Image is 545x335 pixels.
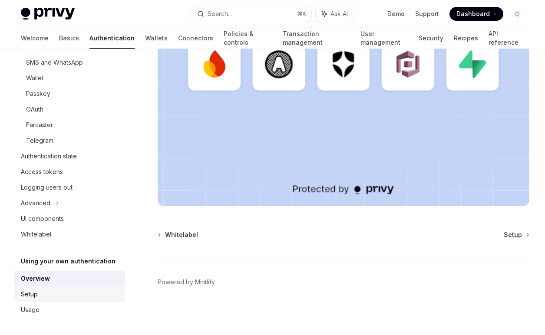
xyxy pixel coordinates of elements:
span: Ask AI [330,10,348,18]
div: SMS and WhatsApp [26,57,83,68]
a: Support [415,10,439,18]
a: Transaction management [283,28,350,49]
a: Farcaster [14,117,125,133]
div: Setup [21,289,38,299]
a: Policies & controls [224,28,272,49]
button: Search...⌘K [191,6,312,22]
div: Overview [21,273,50,284]
div: Authentication state [21,151,77,161]
div: Wallet [26,73,43,83]
span: Setup [504,230,522,239]
a: Connectors [178,28,213,49]
a: SMS and WhatsApp [14,55,125,70]
a: Demo [387,10,405,18]
a: Recipes [454,28,478,49]
a: Security [419,28,443,49]
h5: Using your own authentication [21,256,116,266]
a: OAuth [14,102,125,117]
a: Welcome [21,28,49,49]
span: Dashboard [456,10,490,18]
a: Powered by Mintlify [158,278,215,286]
div: OAuth [26,104,43,115]
a: Logging users out [14,180,125,195]
div: Telegram [26,135,53,146]
div: Advanced [21,198,50,208]
a: User management [360,28,408,49]
a: Telegram [14,133,125,148]
div: Whitelabel [21,229,51,240]
div: Access tokens [21,167,63,177]
div: UI components [21,213,64,224]
a: Access tokens [14,164,125,180]
span: Whitelabel [165,230,198,239]
a: Setup [14,286,125,302]
a: Passkey [14,86,125,102]
div: Logging users out [21,182,73,193]
a: Setup [504,230,528,239]
button: Toggle dark mode [510,7,524,21]
div: Farcaster [26,120,53,130]
button: Ask AI [316,6,354,22]
div: Usage [21,305,40,315]
a: Wallets [145,28,168,49]
a: Overview [14,271,125,286]
a: Whitelabel [14,227,125,242]
a: Dashboard [449,7,503,21]
a: Usage [14,302,125,318]
a: Authentication state [14,148,125,164]
a: Basics [59,28,79,49]
div: Search... [208,9,232,19]
a: Authentication [89,28,135,49]
a: UI components [14,211,125,227]
a: API reference [489,28,524,49]
span: ⌘ K [297,10,306,17]
div: Passkey [26,89,50,99]
a: Wallet [14,70,125,86]
img: light logo [21,8,75,20]
a: Whitelabel [159,230,198,239]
